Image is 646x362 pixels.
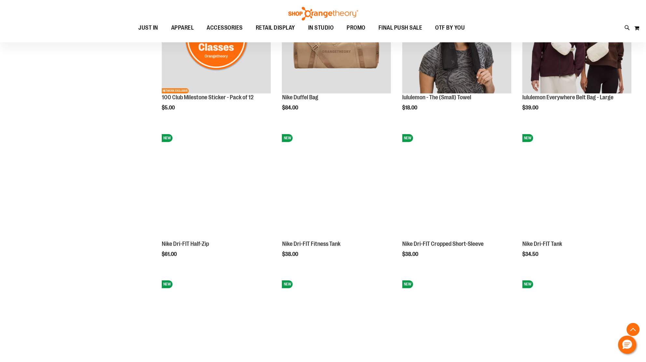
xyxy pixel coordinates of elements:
span: NETWORK EXCLUSIVE [162,88,189,93]
span: OTF BY YOU [435,21,465,35]
a: Nike Dri-FIT Fitness Tank [282,241,340,247]
span: RETAIL DISPLAY [256,21,295,35]
img: Nike Dri-FIT Half-Zip [162,131,271,240]
span: JUST IN [138,21,158,35]
span: $38.00 [402,251,419,257]
a: Nike Dri-FIT Tank [522,241,562,247]
span: NEW [402,134,413,142]
a: APPAREL [165,21,200,35]
img: Nike Dri-FIT Tank [522,131,631,240]
span: NEW [522,134,533,142]
a: Nike Dri-FIT Half-Zip [162,241,209,247]
a: Nike Dri-FIT Cropped Short-Sleeve [402,241,484,247]
a: Nike Dri-FIT Fitness TankNEW [282,131,391,241]
a: ACCESSORIES [200,21,249,35]
a: 100 Club Milestone Sticker - Pack of 12 [162,94,254,101]
span: $84.00 [282,105,299,111]
a: Nike Dri-FIT Cropped Short-SleeveNEW [402,131,511,241]
a: Nike Dri-FIT TankNEW [522,131,631,241]
span: $5.00 [162,105,176,111]
span: PROMO [347,21,365,35]
span: $39.00 [522,105,539,111]
span: $34.50 [522,251,539,257]
img: Nike Dri-FIT Fitness Tank [282,131,391,240]
span: APPAREL [171,21,194,35]
button: Hello, have a question? Let’s chat. [618,336,636,354]
span: NEW [402,280,413,288]
img: Shop Orangetheory [287,7,359,21]
div: product [158,128,274,273]
a: lululemon - The (Small) Towel [402,94,471,101]
span: NEW [522,280,533,288]
span: $38.00 [282,251,299,257]
span: FINAL PUSH SALE [378,21,422,35]
span: $61.00 [162,251,178,257]
a: FINAL PUSH SALE [372,21,429,35]
div: product [279,128,394,273]
a: IN STUDIO [302,21,340,35]
span: NEW [162,280,172,288]
a: Nike Dri-FIT Half-ZipNEW [162,131,271,241]
a: lululemon Everywhere Belt Bag - Large [522,94,613,101]
button: Back To Top [626,323,639,336]
span: ACCESSORIES [207,21,243,35]
a: RETAIL DISPLAY [249,21,302,35]
div: product [399,128,515,273]
img: Nike Dri-FIT Cropped Short-Sleeve [402,131,511,240]
div: product [519,128,635,273]
a: OTF BY YOU [429,21,471,35]
span: NEW [282,280,293,288]
span: NEW [162,134,172,142]
a: JUST IN [132,21,165,35]
span: NEW [282,134,293,142]
a: Nike Duffel Bag [282,94,318,101]
span: $18.00 [402,105,418,111]
span: IN STUDIO [308,21,334,35]
a: PROMO [340,21,372,35]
